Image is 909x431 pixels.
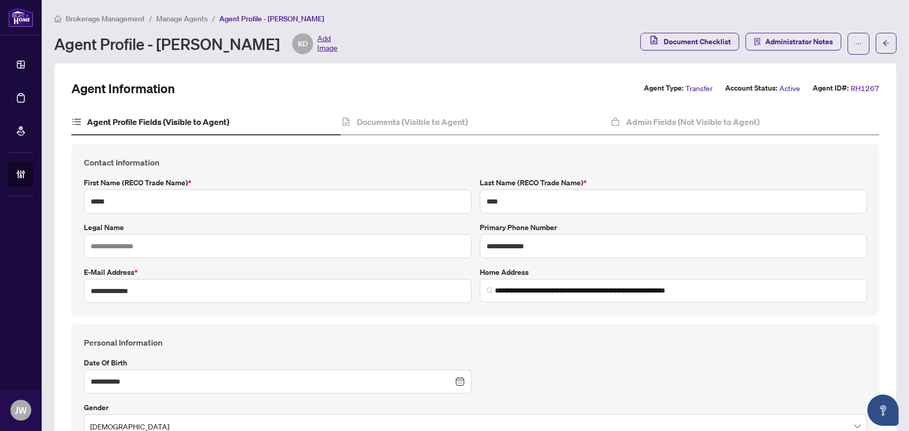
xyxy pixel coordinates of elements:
[487,287,493,294] img: search_icon
[8,8,33,27] img: logo
[765,33,833,50] span: Administrator Notes
[84,357,471,369] label: Date of Birth
[882,40,890,47] span: arrow-left
[640,33,739,50] button: Document Checklist
[754,38,761,45] span: solution
[84,156,867,169] h4: Contact Information
[84,267,471,278] label: E-mail Address
[626,116,759,128] h4: Admin Fields (Not Visible to Agent)
[644,82,683,94] label: Agent Type:
[851,82,879,94] span: RH1267
[149,12,152,24] li: /
[725,82,777,94] label: Account Status:
[298,38,308,49] span: KD
[15,403,27,417] span: JW
[745,33,841,50] button: Administrator Notes
[813,82,849,94] label: Agent ID#:
[686,82,713,94] span: Transfer
[84,402,867,413] label: Gender
[84,222,471,233] label: Legal Name
[779,82,800,94] span: Active
[84,336,867,349] h4: Personal Information
[664,33,731,50] span: Document Checklist
[219,14,324,23] span: Agent Profile - [PERSON_NAME]
[71,80,175,97] h2: Agent Information
[480,222,867,233] label: Primary Phone Number
[54,15,61,22] span: home
[867,395,899,426] button: Open asap
[357,116,468,128] h4: Documents (Visible to Agent)
[84,177,471,188] label: First Name (RECO Trade Name)
[66,14,145,23] span: Brokerage Management
[855,40,862,47] span: ellipsis
[317,33,338,54] span: Add Image
[87,116,229,128] h4: Agent Profile Fields (Visible to Agent)
[480,267,867,278] label: Home Address
[480,177,867,188] label: Last Name (RECO Trade Name)
[212,12,215,24] li: /
[156,14,208,23] span: Manage Agents
[54,33,338,54] div: Agent Profile - [PERSON_NAME]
